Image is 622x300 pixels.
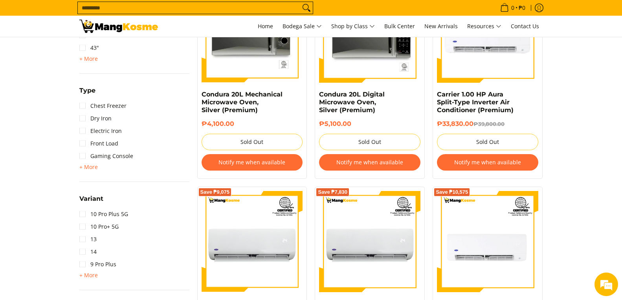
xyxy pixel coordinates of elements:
[79,87,95,94] span: Type
[46,99,108,178] span: We're online!
[279,16,326,37] a: Bodega Sale
[79,220,119,233] a: 10 Pro+ 5G
[79,272,98,278] span: + More
[254,16,277,37] a: Home
[319,120,420,128] h6: ₱5,100.00
[437,191,538,292] img: Carrier 2.5 HP Aura Split-Type Inverter Air Conditioner (Premium)
[79,164,98,170] span: + More
[79,112,112,125] a: Dry Iron
[473,121,505,127] del: ₱39,800.00
[437,91,514,114] a: Carrier 1.00 HP Aura Split-Type Inverter Air Conditioner (Premium)
[331,22,375,31] span: Shop by Class
[202,120,303,128] h6: ₱4,100.00
[79,208,128,220] a: 10 Pro Plus 5G
[202,134,303,150] button: Sold Out
[202,91,283,114] a: Condura 20L Mechanical Microwave Oven, Silver (Premium)
[79,100,127,112] a: Chest Freezer
[79,245,97,258] a: 14
[79,54,98,64] summary: Open
[79,125,122,137] a: Electric Iron
[507,16,543,37] a: Contact Us
[202,154,303,171] button: Notify me when available
[300,2,313,14] button: Search
[258,22,273,30] span: Home
[79,42,99,54] a: 43"
[79,150,133,162] a: Gaming Console
[166,16,543,37] nav: Main Menu
[41,44,132,54] div: Chat with us now
[467,22,501,31] span: Resources
[319,191,420,292] img: Carrier 2.0 HP Optima Split-Type Inverter Air Conditioner (Premium)
[517,5,527,11] span: ₱0
[202,191,303,292] img: carrier-2-5-hp-optima-split-type-inverter-air-conditioner-class-b
[463,16,505,37] a: Resources
[79,271,98,280] summary: Open
[437,134,538,150] button: Sold Out
[318,190,347,195] span: Save ₱7,830
[424,22,458,30] span: New Arrivals
[319,154,420,171] button: Notify me when available
[511,22,539,30] span: Contact Us
[380,16,419,37] a: Bulk Center
[200,190,230,195] span: Save ₱9,075
[79,87,95,100] summary: Open
[319,134,420,150] button: Sold Out
[283,22,322,31] span: Bodega Sale
[437,154,538,171] button: Notify me when available
[79,196,103,202] span: Variant
[79,137,118,150] a: Front Load
[319,91,385,114] a: Condura 20L Digital Microwave Oven, Silver (Premium)
[420,16,462,37] a: New Arrivals
[437,120,538,128] h6: ₱33,830.00
[79,233,97,245] a: 13
[79,20,158,33] img: Premium Deals: Best Premium Home Appliances Sale l Mang Kosme | Page 3
[436,190,468,195] span: Save ₱10,575
[79,162,98,172] summary: Open
[79,56,98,62] span: + More
[79,196,103,208] summary: Open
[510,5,516,11] span: 0
[498,4,528,12] span: •
[327,16,379,37] a: Shop by Class
[129,4,148,23] div: Minimize live chat window
[79,258,116,271] a: 9 Pro Plus
[384,22,415,30] span: Bulk Center
[4,214,150,242] textarea: Type your message and hit 'Enter'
